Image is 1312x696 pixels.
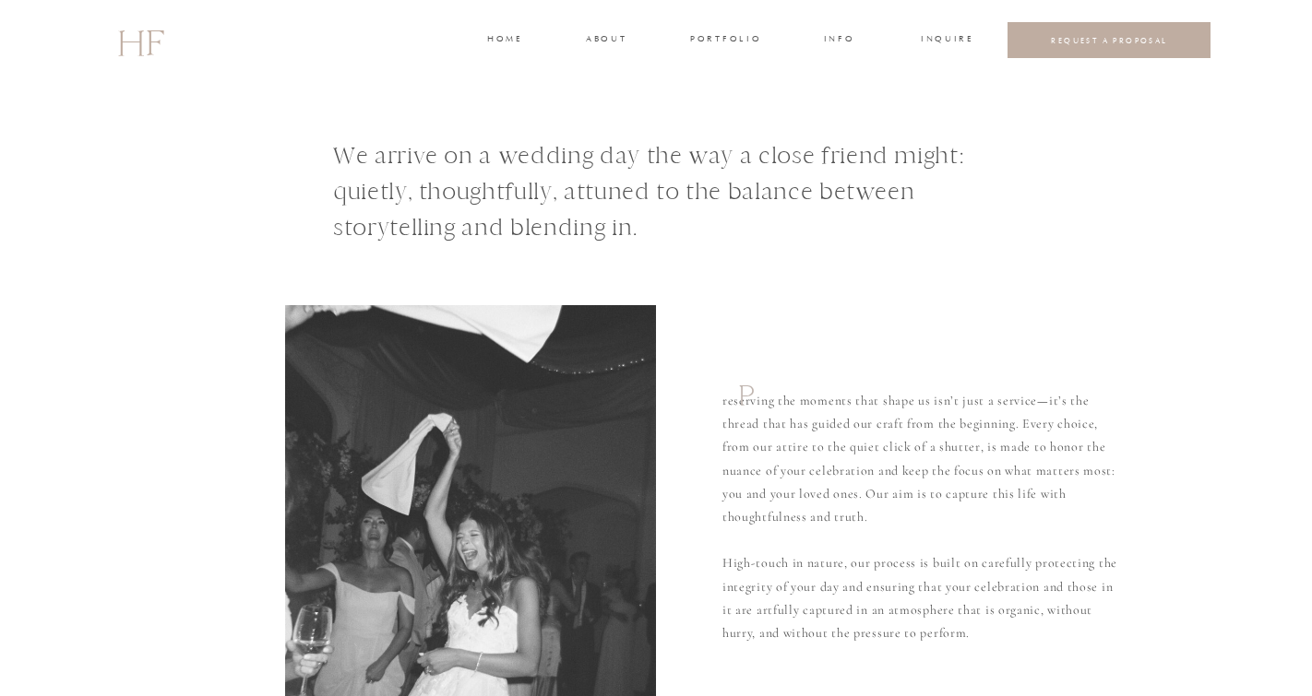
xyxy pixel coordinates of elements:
[822,32,856,49] a: INFO
[333,137,1020,253] h1: We arrive on a wedding day the way a close friend might: quietly, thoughtfully, attuned to the ba...
[487,32,521,49] a: home
[1022,35,1197,45] a: REQUEST A PROPOSAL
[690,32,759,49] a: portfolio
[921,32,971,49] a: INQUIRE
[722,389,1124,643] p: reserving the moments that shape us isn’t just a service—it’s the thread that has guided our craf...
[117,14,163,67] a: HF
[738,377,765,427] h1: P
[586,32,625,49] a: about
